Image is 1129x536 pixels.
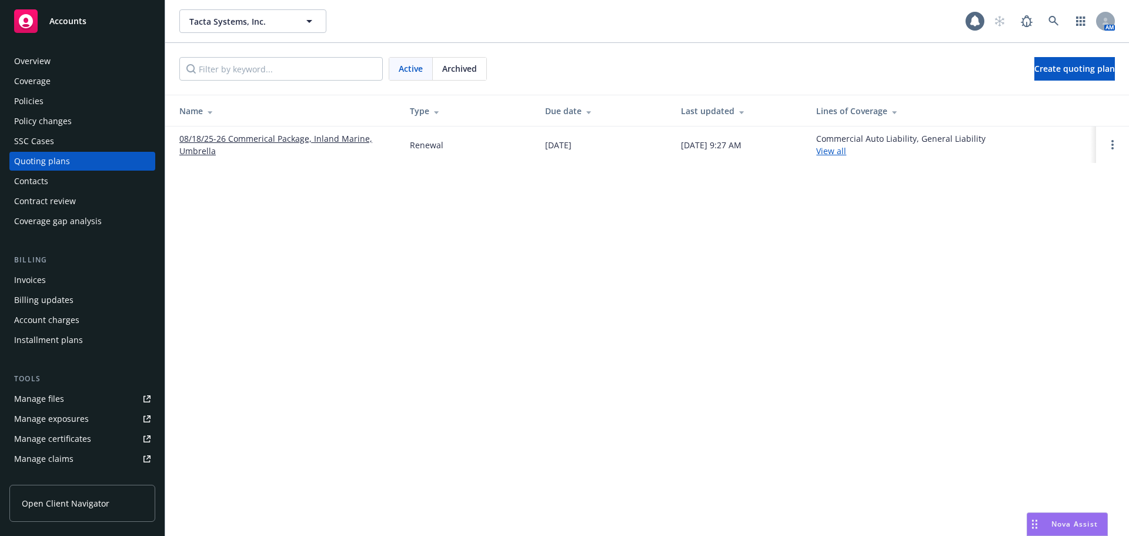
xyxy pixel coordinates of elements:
a: 08/18/25-26 Commerical Package, Inland Marine, Umbrella [179,132,391,157]
span: Active [399,62,423,75]
div: Policies [14,92,44,111]
div: Manage files [14,389,64,408]
a: Manage BORs [9,470,155,488]
div: Billing updates [14,291,74,309]
a: Quoting plans [9,152,155,171]
a: Policies [9,92,155,111]
a: Accounts [9,5,155,38]
a: Coverage gap analysis [9,212,155,231]
div: Manage BORs [14,470,69,488]
a: Switch app [1069,9,1093,33]
div: Contract review [14,192,76,211]
div: Billing [9,254,155,266]
a: Search [1042,9,1065,33]
a: Coverage [9,72,155,91]
a: Overview [9,52,155,71]
div: Overview [14,52,51,71]
a: Manage exposures [9,410,155,428]
div: Due date [545,105,662,117]
div: Last updated [681,105,797,117]
div: Tools [9,373,155,385]
a: Report a Bug [1015,9,1038,33]
div: SSC Cases [14,132,54,151]
div: Quoting plans [14,152,70,171]
span: Tacta Systems, Inc. [189,15,291,28]
div: Lines of Coverage [816,105,1087,117]
a: Policy changes [9,112,155,131]
a: Open options [1105,138,1120,152]
div: Drag to move [1027,513,1042,535]
div: Manage certificates [14,430,91,448]
div: Contacts [14,172,48,191]
button: Tacta Systems, Inc. [179,9,326,33]
a: SSC Cases [9,132,155,151]
div: Account charges [14,311,79,329]
span: Accounts [49,16,86,26]
a: Billing updates [9,291,155,309]
div: Policy changes [14,112,72,131]
a: Account charges [9,311,155,329]
span: Create quoting plan [1034,63,1115,74]
a: Contract review [9,192,155,211]
a: Invoices [9,271,155,289]
span: Archived [442,62,477,75]
div: Coverage gap analysis [14,212,102,231]
a: Installment plans [9,331,155,349]
a: Start snowing [988,9,1011,33]
div: [DATE] [545,139,572,151]
div: Manage exposures [14,410,89,428]
div: [DATE] 9:27 AM [681,139,741,151]
div: Commercial Auto Liability, General Liability [816,132,986,157]
a: Manage files [9,389,155,408]
div: Renewal [410,139,443,151]
input: Filter by keyword... [179,57,383,81]
div: Type [410,105,526,117]
a: Manage certificates [9,430,155,448]
span: Nova Assist [1051,519,1098,529]
a: View all [816,145,846,157]
span: Open Client Navigator [22,497,109,510]
div: Invoices [14,271,46,289]
div: Manage claims [14,450,74,468]
a: Create quoting plan [1034,57,1115,81]
a: Manage claims [9,450,155,468]
div: Coverage [14,72,51,91]
div: Installment plans [14,331,83,349]
div: Name [179,105,391,117]
button: Nova Assist [1027,512,1108,536]
a: Contacts [9,172,155,191]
